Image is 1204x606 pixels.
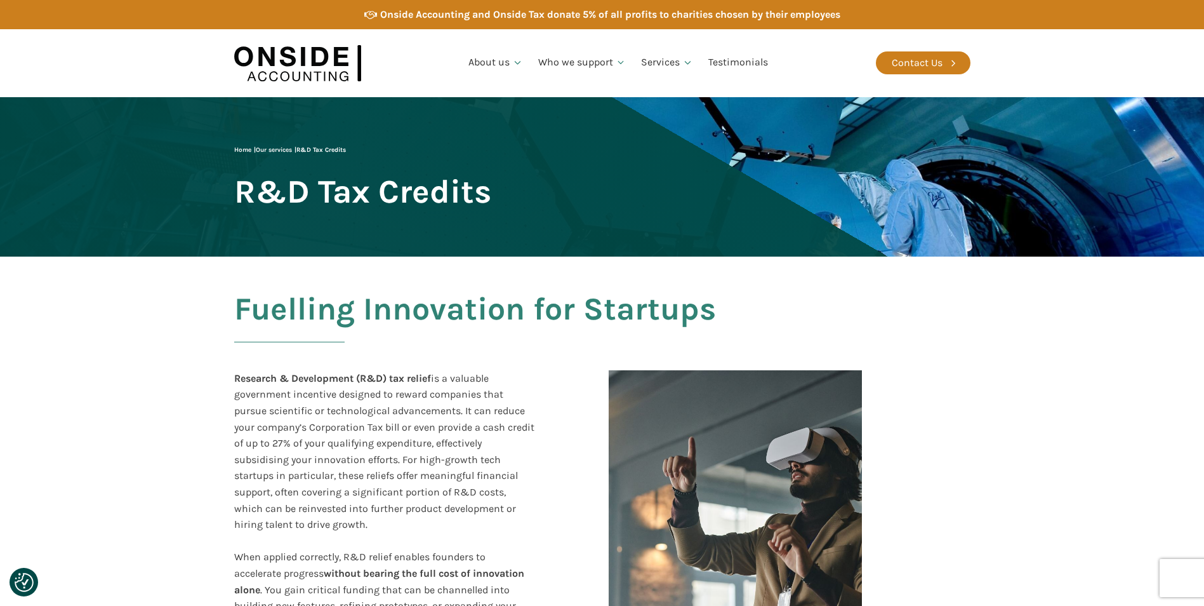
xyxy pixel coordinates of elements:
[892,55,943,71] div: Contact Us
[234,372,387,384] b: Research & Development (R&D)
[234,292,970,358] h2: Fuelling Innovation for Startups
[234,146,251,154] a: Home
[234,174,491,209] span: R&D Tax Credits
[234,39,361,88] img: Onside Accounting
[461,41,531,84] a: About us
[633,41,701,84] a: Services
[296,146,346,154] span: R&D Tax Credits
[234,567,524,596] b: without bearing the full cost of innovation alone
[256,146,292,154] a: Our services
[876,51,970,74] a: Contact Us
[234,146,346,154] span: | |
[380,6,840,23] div: Onside Accounting and Onside Tax donate 5% of all profits to charities chosen by their employees
[531,41,634,84] a: Who we support
[15,573,34,592] img: Revisit consent button
[701,41,776,84] a: Testimonials
[15,573,34,592] button: Consent Preferences
[389,372,431,384] b: tax relief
